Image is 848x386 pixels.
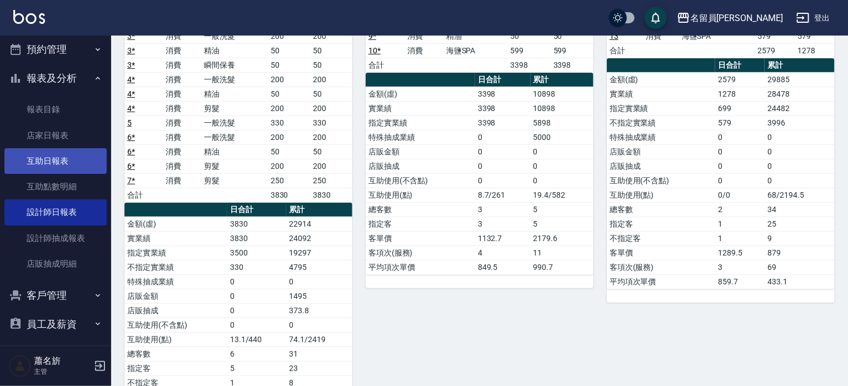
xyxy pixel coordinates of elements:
[607,130,715,144] td: 特殊抽成業績
[201,101,268,116] td: 剪髮
[755,43,795,58] td: 2579
[607,159,715,173] td: 店販抽成
[310,188,352,202] td: 3830
[227,260,286,274] td: 330
[715,101,765,116] td: 699
[9,355,31,377] img: Person
[508,43,551,58] td: 599
[127,118,132,127] a: 5
[310,159,352,173] td: 200
[531,202,593,217] td: 5
[366,73,593,275] table: a dense table
[227,347,286,361] td: 6
[366,231,475,245] td: 客單價
[765,188,835,202] td: 68/2194.5
[765,58,835,73] th: 累計
[715,260,765,274] td: 3
[4,174,107,199] a: 互助點數明細
[268,29,310,43] td: 200
[715,274,765,289] td: 859.7
[715,245,765,260] td: 1289.5
[201,29,268,43] td: 一般洗髮
[163,173,201,188] td: 消費
[163,130,201,144] td: 消費
[765,101,835,116] td: 24482
[531,231,593,245] td: 2179.6
[607,87,715,101] td: 實業績
[310,58,352,72] td: 50
[124,245,227,260] td: 指定實業績
[4,35,107,64] button: 預約管理
[645,7,667,29] button: save
[163,116,201,130] td: 消費
[201,144,268,159] td: 精油
[765,217,835,231] td: 25
[366,87,475,101] td: 金額(虛)
[13,10,45,24] img: Logo
[366,202,475,217] td: 總客數
[163,43,201,58] td: 消費
[286,289,352,303] td: 1495
[765,202,835,217] td: 34
[607,43,643,58] td: 合計
[607,101,715,116] td: 指定實業績
[795,43,835,58] td: 1278
[531,245,593,260] td: 11
[227,203,286,217] th: 日合計
[286,260,352,274] td: 4795
[607,72,715,87] td: 金額(虛)
[765,87,835,101] td: 28478
[124,318,227,332] td: 互助使用(不含點)
[405,29,443,43] td: 消費
[124,332,227,347] td: 互助使用(點)
[475,202,531,217] td: 3
[607,202,715,217] td: 總客數
[124,188,163,202] td: 合計
[4,148,107,174] a: 互助日報表
[201,43,268,58] td: 精油
[531,116,593,130] td: 5898
[201,159,268,173] td: 剪髮
[310,144,352,159] td: 50
[286,245,352,260] td: 19297
[268,173,310,188] td: 250
[163,72,201,87] td: 消費
[792,8,835,28] button: 登出
[4,199,107,225] a: 設計師日報表
[201,173,268,188] td: 剪髮
[286,303,352,318] td: 373.8
[475,101,531,116] td: 3398
[268,87,310,101] td: 50
[227,289,286,303] td: 0
[163,87,201,101] td: 消費
[672,7,787,29] button: 名留員[PERSON_NAME]
[163,29,201,43] td: 消費
[163,58,201,72] td: 消費
[34,355,91,367] h5: 蕭名旂
[366,116,475,130] td: 指定實業績
[607,260,715,274] td: 客項次(服務)
[531,188,593,202] td: 19.4/582
[443,29,508,43] td: 精油
[310,87,352,101] td: 50
[715,144,765,159] td: 0
[765,144,835,159] td: 0
[443,43,508,58] td: 海鹽SPA
[475,73,531,87] th: 日合計
[607,188,715,202] td: 互助使用(點)
[715,173,765,188] td: 0
[286,361,352,375] td: 23
[607,231,715,245] td: 不指定客
[227,361,286,375] td: 5
[475,173,531,188] td: 0
[607,245,715,260] td: 客單價
[227,217,286,231] td: 3830
[286,332,352,347] td: 74.1/2419
[405,43,443,58] td: 消費
[531,73,593,87] th: 累計
[475,116,531,130] td: 3398
[551,58,593,72] td: 3398
[690,11,783,25] div: 名留員[PERSON_NAME]
[201,58,268,72] td: 瞬間保養
[268,159,310,173] td: 200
